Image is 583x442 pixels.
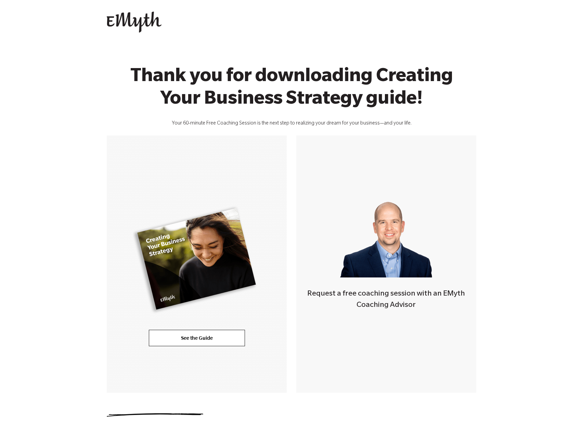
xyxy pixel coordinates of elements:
[296,289,476,312] h4: Request a free coaching session with an EMyth Coaching Advisor
[107,413,203,417] img: underline.svg
[172,121,412,127] span: Your 60-minute Free Coaching Session is the next step to realizing your dream for your business—a...
[133,199,261,318] img: Business_Strategy_LP_asset
[337,189,436,277] img: Smart-business-coach.png
[149,330,245,346] a: See the Guide
[107,12,161,33] img: EMyth
[130,68,453,111] span: Thank you for downloading Creating Your Business Strategy guide!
